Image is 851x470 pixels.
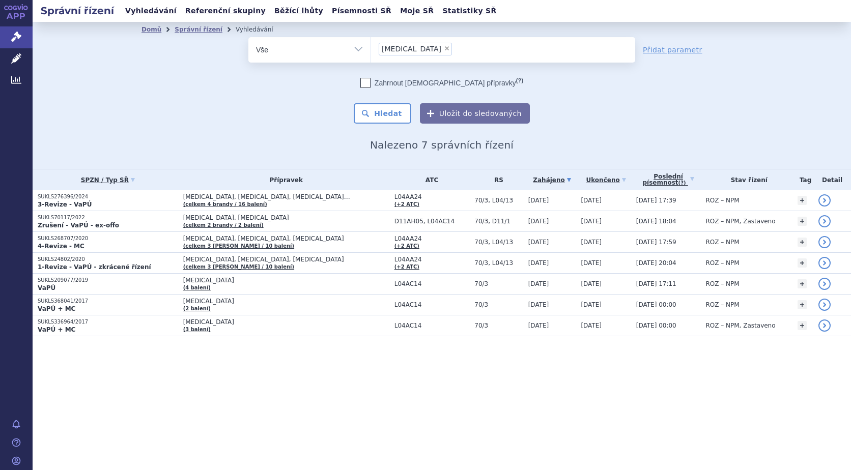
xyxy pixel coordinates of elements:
label: Zahrnout [DEMOGRAPHIC_DATA] přípravky [360,78,523,88]
th: RS [469,169,523,190]
span: [DATE] [581,239,602,246]
a: (3 balení) [183,327,211,332]
a: (+2 ATC) [394,264,419,270]
a: + [798,300,807,309]
th: Tag [792,169,813,190]
p: SUKLS276396/2024 [38,193,178,200]
span: [DATE] [581,197,602,204]
a: + [798,258,807,268]
th: Přípravek [178,169,389,190]
p: SUKLS268707/2020 [38,235,178,242]
span: [DATE] 18:04 [636,218,676,225]
a: + [798,196,807,205]
a: Písemnosti SŘ [329,4,394,18]
p: SUKLS368041/2017 [38,298,178,305]
span: [MEDICAL_DATA], [MEDICAL_DATA], [MEDICAL_DATA]… [183,193,389,200]
span: L04AC14 [394,301,469,308]
a: Správní řízení [175,26,222,33]
a: detail [818,319,831,332]
span: [DATE] 00:00 [636,322,676,329]
span: ROZ – NPM [705,301,739,308]
a: (+2 ATC) [394,201,419,207]
p: SUKLS70117/2022 [38,214,178,221]
a: Referenční skupiny [182,4,269,18]
span: [DATE] [528,259,549,267]
span: D11AH05, L04AC14 [394,218,469,225]
a: + [798,238,807,247]
strong: VaPÚ [38,284,55,291]
a: Zahájeno [528,173,576,187]
span: [DATE] [528,301,549,308]
span: [DATE] [528,197,549,204]
span: [DATE] [581,259,602,267]
span: L04AA24 [394,256,469,263]
span: 70/3 [474,280,523,287]
span: [MEDICAL_DATA], [MEDICAL_DATA], [MEDICAL_DATA] [183,256,389,263]
a: (celkem 3 [PERSON_NAME] / 10 balení) [183,243,294,249]
a: Běžící lhůty [271,4,326,18]
strong: 4-Revize - MC [38,243,84,250]
span: [DATE] [528,218,549,225]
a: Poslednípísemnost(?) [636,169,701,190]
a: Domů [141,26,161,33]
a: (+2 ATC) [394,243,419,249]
a: detail [818,215,831,227]
p: SUKLS209077/2019 [38,277,178,284]
a: Moje SŘ [397,4,437,18]
a: (celkem 2 brandy / 2 balení) [183,222,264,228]
span: × [444,45,450,51]
p: SUKLS336964/2017 [38,318,178,326]
span: [DATE] [528,280,549,287]
a: (celkem 4 brandy / 16 balení) [183,201,267,207]
span: ROZ – NPM [705,239,739,246]
a: detail [818,236,831,248]
th: ATC [389,169,469,190]
strong: 3-Revize - VaPÚ [38,201,92,208]
button: Hledat [354,103,411,124]
span: Nalezeno 7 správních řízení [370,139,514,151]
a: + [798,217,807,226]
strong: Zrušení - VaPÚ - ex-offo [38,222,119,229]
abbr: (?) [516,77,523,84]
span: L04AA24 [394,193,469,200]
span: [MEDICAL_DATA] [183,298,389,305]
strong: VaPÚ + MC [38,326,75,333]
span: [DATE] [581,301,602,308]
span: [DATE] 17:39 [636,197,676,204]
span: 70/3, L04/13 [474,197,523,204]
input: [MEDICAL_DATA] [455,42,461,55]
span: [DATE] [528,239,549,246]
a: detail [818,194,831,207]
span: [DATE] 20:04 [636,259,676,267]
span: 70/3 [474,322,523,329]
span: ROZ – NPM [705,280,739,287]
th: Detail [813,169,851,190]
a: detail [818,299,831,311]
span: [DATE] [581,218,602,225]
a: + [798,279,807,288]
span: [DATE] [528,322,549,329]
span: [DATE] 17:59 [636,239,676,246]
li: Vyhledávání [236,22,287,37]
span: [MEDICAL_DATA], [MEDICAL_DATA] [183,214,389,221]
span: [DATE] 00:00 [636,301,676,308]
span: L04AC14 [394,322,469,329]
a: Ukončeno [581,173,631,187]
a: (celkem 3 [PERSON_NAME] / 10 balení) [183,264,294,270]
a: (4 balení) [183,285,211,290]
a: + [798,321,807,330]
span: [DATE] 17:11 [636,280,676,287]
abbr: (?) [678,180,686,186]
a: Přidat parametr [643,45,702,55]
span: ROZ – NPM [705,197,739,204]
a: detail [818,257,831,269]
span: L04AC14 [394,280,469,287]
span: 70/3, D11/1 [474,218,523,225]
h2: Správní řízení [33,4,122,18]
a: Statistiky SŘ [439,4,499,18]
span: [DATE] [581,280,602,287]
span: ROZ – NPM, Zastaveno [705,322,775,329]
span: ROZ – NPM, Zastaveno [705,218,775,225]
button: Uložit do sledovaných [420,103,530,124]
strong: 1-Revize - VaPÚ - zkrácené řízení [38,263,151,271]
